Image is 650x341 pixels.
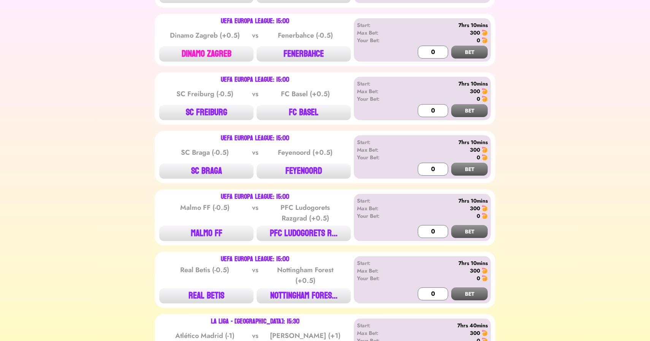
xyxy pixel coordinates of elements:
button: NOTTINGHAM FORES... [257,288,351,303]
button: SC FREIBURG [159,105,254,120]
div: SC Freiburg (-0.5) [166,89,243,99]
div: Feyenoord (+0.5) [267,147,344,158]
div: La Liga - [GEOGRAPHIC_DATA]: 15:30 [211,319,300,325]
div: UEFA Europa League: 15:00 [221,256,289,262]
div: Real Betis (-0.5) [166,265,243,286]
img: 🍤 [482,147,488,153]
div: 300 [470,267,480,274]
div: UEFA Europa League: 15:00 [221,18,289,24]
div: PFC Ludogorets Razgrad (+0.5) [267,202,344,224]
div: FC Basel (+0.5) [267,89,344,99]
img: 🍤 [482,275,488,281]
div: UEFA Europa League: 15:00 [221,77,289,83]
div: Your Bet: [357,154,401,161]
button: DINAMO ZAGREB [159,46,254,62]
div: 7hrs 10mins [401,21,488,29]
button: MALMO FF [159,226,254,241]
div: vs [250,30,260,41]
img: 🍤 [482,268,488,274]
div: 0 [477,212,480,220]
div: 300 [470,146,480,154]
div: SC Braga (-0.5) [166,147,243,158]
button: REAL BETIS [159,288,254,303]
div: Your Bet: [357,36,401,44]
button: PFC LUDOGORETS R... [257,226,351,241]
div: UEFA Europa League: 15:00 [221,135,289,141]
div: 0 [477,36,480,44]
div: Max Bet: [357,267,401,274]
div: Your Bet: [357,95,401,103]
div: Fenerbahce (-0.5) [267,30,344,41]
div: 300 [470,205,480,212]
div: 7hrs 10mins [401,259,488,267]
div: 7hrs 10mins [401,138,488,146]
button: BET [451,46,488,59]
button: BET [451,225,488,238]
button: FEYENOORD [257,163,351,179]
div: Start: [357,259,401,267]
div: vs [250,147,260,158]
button: SC BRAGA [159,163,254,179]
img: 🍤 [482,30,488,36]
div: vs [250,202,260,224]
div: Nottingham Forest (+0.5) [267,265,344,286]
img: 🍤 [482,213,488,219]
div: Start: [357,80,401,87]
div: Your Bet: [357,274,401,282]
div: vs [250,265,260,286]
button: BET [451,287,488,300]
img: 🍤 [482,88,488,94]
div: vs [250,89,260,99]
div: 0 [477,274,480,282]
img: 🍤 [482,205,488,211]
button: FENERBAHCE [257,46,351,62]
div: 300 [470,329,480,337]
img: 🍤 [482,96,488,102]
div: Start: [357,138,401,146]
div: 300 [470,87,480,95]
div: Max Bet: [357,87,401,95]
div: Max Bet: [357,146,401,154]
button: BET [451,104,488,117]
div: [PERSON_NAME] (+1) [267,330,344,341]
div: 7hrs 40mins [401,322,488,329]
div: UEFA Europa League: 15:00 [221,194,289,200]
div: Max Bet: [357,329,401,337]
div: 300 [470,29,480,36]
div: 7hrs 10mins [401,80,488,87]
button: FC BASEL [257,105,351,120]
button: BET [451,163,488,176]
div: Atlético Madrid (-1) [166,330,243,341]
img: 🍤 [482,330,488,336]
img: 🍤 [482,154,488,160]
div: 0 [477,95,480,103]
div: vs [250,330,260,341]
div: Your Bet: [357,212,401,220]
div: Start: [357,322,401,329]
div: Start: [357,197,401,205]
div: 0 [477,154,480,161]
div: Dinamo Zagreb (+0.5) [166,30,243,41]
div: Start: [357,21,401,29]
div: Max Bet: [357,29,401,36]
div: Max Bet: [357,205,401,212]
img: 🍤 [482,37,488,43]
div: Malmo FF (-0.5) [166,202,243,224]
div: 7hrs 10mins [401,197,488,205]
